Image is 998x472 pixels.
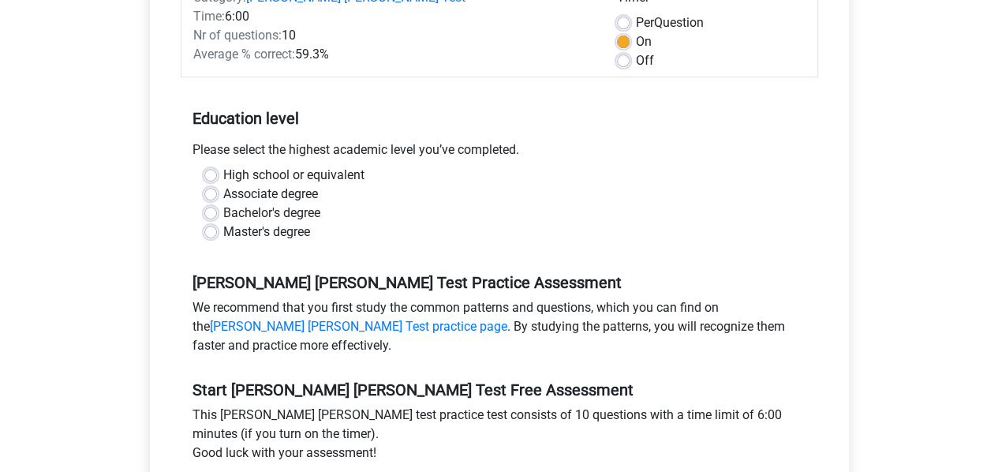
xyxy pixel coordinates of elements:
[193,47,295,62] span: Average % correct:
[223,204,320,223] label: Bachelor's degree
[192,380,806,399] h5: Start [PERSON_NAME] [PERSON_NAME] Test Free Assessment
[636,13,704,32] label: Question
[192,273,806,292] h5: [PERSON_NAME] [PERSON_NAME] Test Practice Assessment
[181,406,818,469] div: This [PERSON_NAME] [PERSON_NAME] test practice test consists of 10 questions with a time limit of...
[636,32,652,51] label: On
[223,166,364,185] label: High school or equivalent
[181,7,605,26] div: 6:00
[223,223,310,242] label: Master's degree
[192,103,806,134] h5: Education level
[193,28,282,43] span: Nr of questions:
[181,140,818,166] div: Please select the highest academic level you’ve completed.
[636,51,654,70] label: Off
[193,9,225,24] span: Time:
[181,45,605,64] div: 59.3%
[636,15,654,30] span: Per
[181,298,818,361] div: We recommend that you first study the common patterns and questions, which you can find on the . ...
[223,185,318,204] label: Associate degree
[181,26,605,45] div: 10
[210,319,507,334] a: [PERSON_NAME] [PERSON_NAME] Test practice page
